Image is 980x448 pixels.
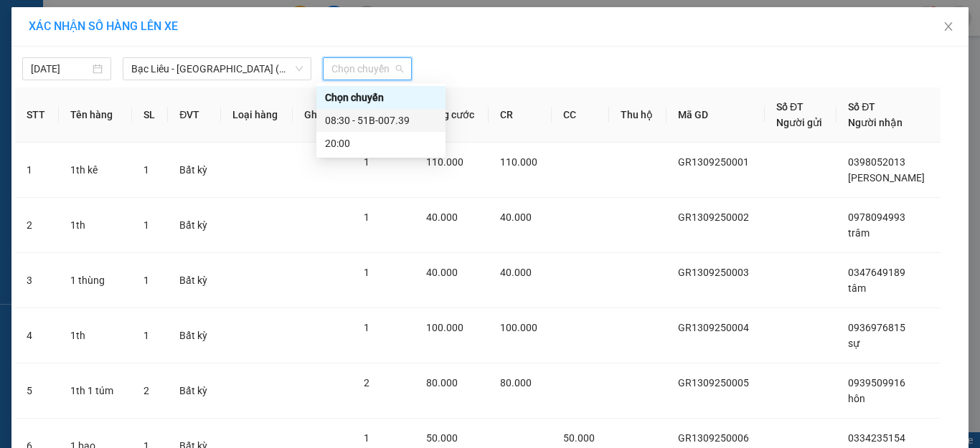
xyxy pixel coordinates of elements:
td: 3 [15,253,59,308]
span: Số ĐT [776,101,804,113]
td: Bất kỳ [168,143,221,198]
span: 2 [143,385,149,396]
span: sự [848,338,859,349]
span: GR1309250001 [678,156,749,168]
span: Số ĐT [848,101,875,113]
th: CR [489,87,552,143]
div: 08:30 - 51B-007.39 [325,113,437,128]
th: SL [132,87,168,143]
b: GỬI : VP Giá Rai [6,107,147,130]
span: down [295,65,303,73]
span: GR1309250005 [678,377,749,389]
span: 1 [364,432,369,444]
span: 0398052013 [848,156,905,168]
span: 1 [143,275,149,286]
span: 0939509916 [848,377,905,389]
span: 0936976815 [848,322,905,333]
th: CC [552,87,608,143]
span: 50.000 [426,432,458,444]
span: 40.000 [426,267,458,278]
span: 80.000 [500,377,532,389]
span: GR1309250004 [678,322,749,333]
span: [PERSON_NAME] [848,172,925,184]
th: Thu hộ [609,87,666,143]
div: Chọn chuyến [325,90,437,105]
span: 40.000 [500,267,532,278]
span: 1 [364,156,369,168]
div: Chọn chuyến [316,86,446,109]
span: 100.000 [500,322,537,333]
input: 13/09/2025 [31,61,90,77]
span: 1 [143,164,149,176]
span: 50.000 [563,432,595,444]
span: 1 [143,330,149,341]
span: GR1309250006 [678,432,749,444]
th: ĐVT [168,87,221,143]
th: Loại hàng [221,87,292,143]
span: 110.000 [426,156,463,168]
span: 80.000 [426,377,458,389]
span: hôn [848,393,865,404]
span: 0978094993 [848,211,905,223]
span: tâm [848,282,866,294]
td: 5 [15,363,59,419]
span: 40.000 [426,211,458,223]
td: 1th 1 túm [59,363,132,419]
td: 1 [15,143,59,198]
li: 0983 44 7777 [6,67,273,85]
td: 1 thùng [59,253,132,308]
td: Bất kỳ [168,198,221,253]
span: XÁC NHẬN SỐ HÀNG LÊN XE [29,19,178,33]
li: [STREET_ADDRESS][PERSON_NAME] [6,32,273,67]
span: phone [83,70,94,82]
td: 1th kê [59,143,132,198]
button: Close [928,7,969,47]
td: Bất kỳ [168,253,221,308]
div: 20:00 [325,135,437,151]
span: close [943,21,954,32]
span: Bạc Liêu - Sài Gòn (VIP) [131,58,303,80]
span: GR1309250002 [678,211,749,223]
td: 2 [15,198,59,253]
span: 1 [143,219,149,231]
span: Người gửi [776,117,822,128]
span: 0347649189 [848,267,905,278]
th: STT [15,87,59,143]
span: 40.000 [500,211,532,223]
span: 1 [364,267,369,278]
td: Bất kỳ [168,363,221,419]
span: 1 [364,322,369,333]
span: Chọn chuyến [331,58,403,80]
span: trâm [848,227,870,239]
span: 2 [364,377,369,389]
th: Ghi chú [293,87,353,143]
th: Mã GD [666,87,765,143]
span: 100.000 [426,322,463,333]
span: Người nhận [848,117,903,128]
th: Tên hàng [59,87,132,143]
td: 4 [15,308,59,363]
span: environment [83,34,94,46]
td: 1th [59,198,132,253]
b: TRÍ NHÂN [83,9,155,27]
span: 110.000 [500,156,537,168]
th: Tổng cước [415,87,489,143]
span: 1 [364,211,369,223]
span: GR1309250003 [678,267,749,278]
span: 0334235154 [848,432,905,444]
td: 1th [59,308,132,363]
td: Bất kỳ [168,308,221,363]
